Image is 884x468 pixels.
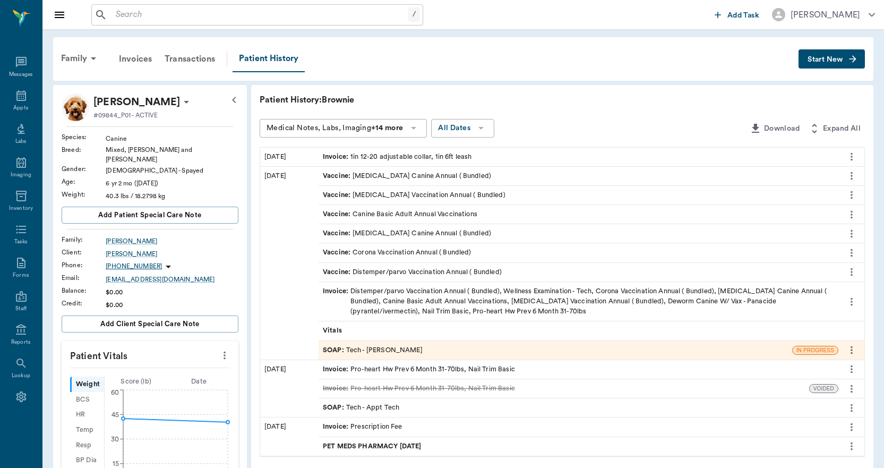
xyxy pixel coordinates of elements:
div: Weight : [62,190,106,199]
div: Staff [15,305,27,313]
span: VOIDED [810,385,838,393]
div: Email : [62,273,106,283]
a: Patient History [233,46,305,72]
div: Resp [70,438,104,453]
button: Add patient Special Care Note [62,207,238,224]
button: Expand All [804,119,865,139]
div: Age : [62,177,106,186]
span: Invoice : [323,422,350,432]
div: [MEDICAL_DATA] Canine Annual ( Bundled) [323,171,491,181]
span: Invoice : [323,152,350,162]
span: Invoice : [323,286,350,317]
div: Phone : [62,260,106,270]
div: Imaging [11,171,31,179]
div: 1in 12-20 adjustable collar, 1in 6ft leash [323,152,472,162]
a: [PERSON_NAME] [106,236,238,246]
div: Balance : [62,286,106,295]
div: Breed : [62,145,106,155]
div: Transactions [158,46,221,72]
div: Prescription Fee [323,422,402,432]
div: Messages [9,71,33,79]
div: Canine Basic Adult Annual Vaccinations [323,209,477,219]
button: more [843,293,860,311]
span: IN PROGRESS [793,346,838,354]
span: Add patient Special Care Note [98,209,201,221]
p: Patient History: Brownie [260,93,578,106]
div: Canine [106,134,238,143]
div: Tech - [PERSON_NAME] [323,345,423,355]
tspan: 30 [111,436,119,443]
button: Add Task [710,5,763,24]
span: Vaccine : [323,228,353,239]
div: 40.3 lbs / 18.2798 kg [106,191,238,201]
div: Family [55,46,106,71]
button: more [843,341,860,359]
tspan: 60 [111,389,119,396]
div: Pro-heart Hw Prev 6 Month 31-70lbs, Nail Trim Basic [323,384,515,394]
div: Medical Notes, Labs, Imaging [267,122,403,135]
a: [PERSON_NAME] [106,249,238,259]
span: Expand All [823,122,861,135]
div: $0.00 [106,300,238,310]
div: Score ( lb ) [105,377,168,387]
div: [DATE] [260,167,319,360]
div: [MEDICAL_DATA] Vaccination Annual ( Bundled) [323,190,505,200]
button: Download [745,119,804,139]
button: Close drawer [49,4,70,25]
div: Mixed, [PERSON_NAME] and [PERSON_NAME] [106,145,238,164]
button: Add client Special Care Note [62,316,238,333]
div: Temp [70,422,104,438]
div: Forms [13,271,29,279]
a: Invoices [113,46,158,72]
button: more [843,263,860,281]
span: Invoice : [323,384,350,394]
div: Lookup [12,372,30,380]
button: more [843,225,860,243]
div: Labs [15,138,27,146]
div: [MEDICAL_DATA] Canine Annual ( Bundled) [323,228,491,239]
div: Appts [13,104,28,112]
div: [DATE] [260,148,319,166]
span: Vaccine : [323,267,353,277]
span: Vitals [323,326,344,336]
iframe: Intercom live chat [11,432,36,457]
div: Date [167,377,230,387]
input: Search [111,7,408,22]
span: Invoice : [323,364,350,375]
div: Brownie Morris [93,93,180,110]
button: more [843,244,860,262]
span: PET MEDS PHARMACY [DATE] [323,441,424,452]
div: Inventory [9,205,33,212]
div: Tasks [14,238,28,246]
div: Distemper/parvo Vaccination Annual ( Bundled), Wellness Examination - Tech, Corona Vaccination An... [323,286,834,317]
a: [EMAIL_ADDRESS][DOMAIN_NAME] [106,275,238,284]
p: #09844_P01 - ACTIVE [93,110,158,120]
button: All Dates [431,119,494,138]
div: Pro-heart Hw Prev 6 Month 31-70lbs, Nail Trim Basic [323,364,515,375]
div: Weight [70,377,104,392]
div: Credit : [62,299,106,308]
div: Family : [62,235,106,244]
div: 6 yr 2 mo ([DATE]) [106,178,238,188]
tspan: 45 [111,411,119,418]
div: BCS [70,392,104,407]
p: Patient Vitals [62,341,238,368]
button: more [843,206,860,224]
span: Add client Special Care Note [100,318,200,330]
button: more [843,380,860,398]
div: [DATE] [260,418,319,455]
div: [DEMOGRAPHIC_DATA] - Spayed [106,166,238,175]
button: more [843,418,860,436]
button: more [843,186,860,204]
p: [PHONE_NUMBER] [106,262,162,271]
div: Species : [62,132,106,142]
b: +14 more [371,124,403,132]
div: Reports [11,338,31,346]
span: Vaccine : [323,209,353,219]
button: more [843,360,860,378]
button: [PERSON_NAME] [763,5,883,24]
button: more [843,399,860,417]
span: Vaccine : [323,248,353,258]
